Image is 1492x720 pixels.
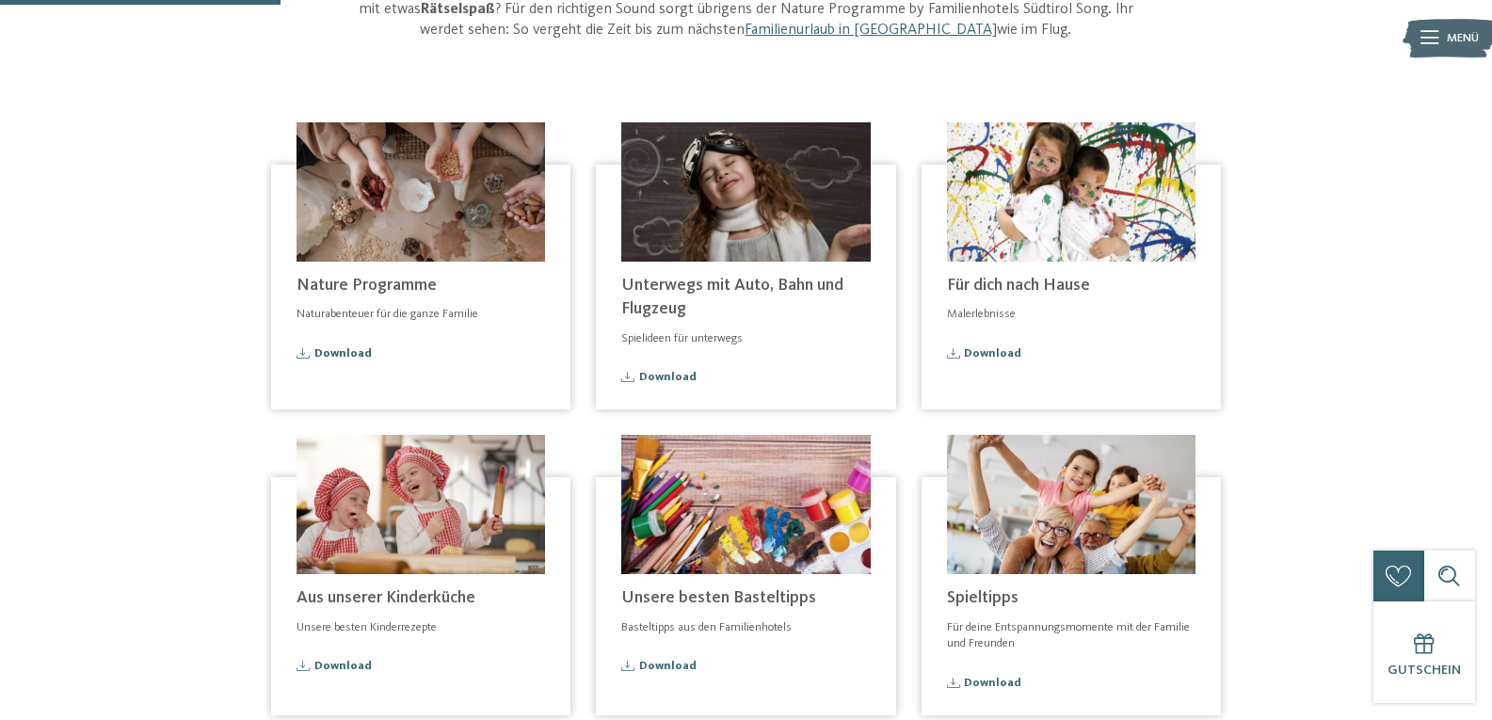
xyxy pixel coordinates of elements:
p: Naturabenteuer für die ganze Familie [297,306,545,323]
a: Download [621,372,870,384]
span: Spieltipps [947,589,1019,606]
p: Malerlebnisse [947,306,1195,323]
p: Basteltipps aus den Familienhotels [621,619,870,636]
a: Download [621,661,870,673]
span: Download [639,372,697,384]
span: Aus unserer Kinderküche [297,589,475,606]
a: Download [297,661,545,673]
img: ©Canva (Klotz Daniela) [947,435,1195,574]
a: Download [947,678,1195,690]
strong: Rätselspaß [421,2,495,17]
img: ©Canva (Klotz Daniela) [297,435,545,574]
span: Für dich nach Hause [947,277,1090,294]
span: Download [964,678,1021,690]
a: Download [297,348,545,360]
img: ©Canva (Klotz Daniela) [947,122,1195,262]
a: Download [947,348,1195,360]
span: Download [314,661,372,673]
p: Für deine Entspannungsmomente mit der Familie und Freunden [947,619,1195,652]
span: Unterwegs mit Auto, Bahn und Flugzeug [621,277,843,317]
a: Gutschein [1373,601,1475,703]
span: Unsere besten Basteltipps [621,589,816,606]
span: Download [314,348,372,360]
img: ©Canva (Klotz Daniela) [297,122,545,262]
img: ©Canva (Klotz Daniela) [621,122,870,262]
span: Gutschein [1388,664,1461,677]
p: Spielideen für unterwegs [621,330,870,347]
p: Unsere besten Kinderrezepte [297,619,545,636]
a: Familienurlaub in [GEOGRAPHIC_DATA] [745,23,997,38]
span: Download [964,348,1021,360]
img: ©Canva (Klotz Daniela) [621,435,870,574]
span: Nature Programme [297,277,437,294]
span: Download [639,661,697,673]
